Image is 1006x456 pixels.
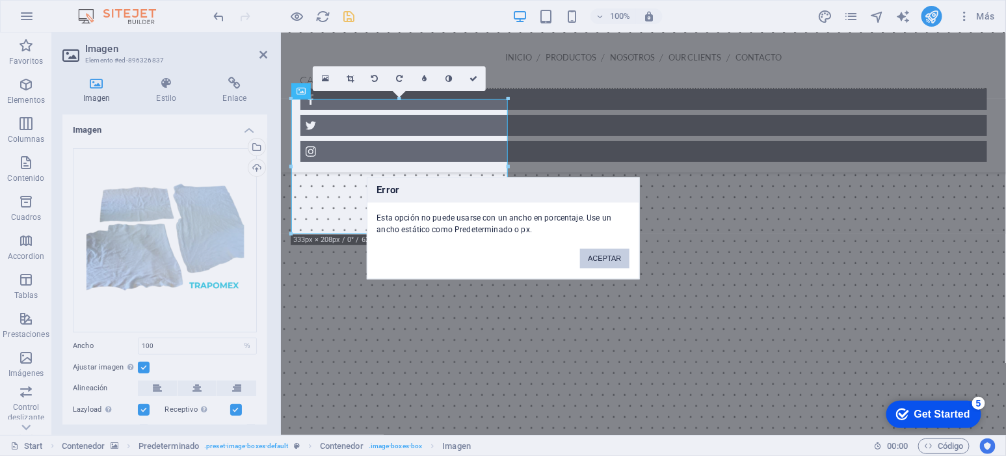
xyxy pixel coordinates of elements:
[367,202,639,235] div: Esta opción no puede usarse con un ancho en porcentaje. Use un ancho estático como Predeterminado...
[93,3,106,16] div: 5
[580,248,629,268] button: ACEPTAR
[367,178,639,202] h3: Error
[7,7,102,34] div: Get Started 5 items remaining, 0% complete
[35,14,91,26] div: Get Started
